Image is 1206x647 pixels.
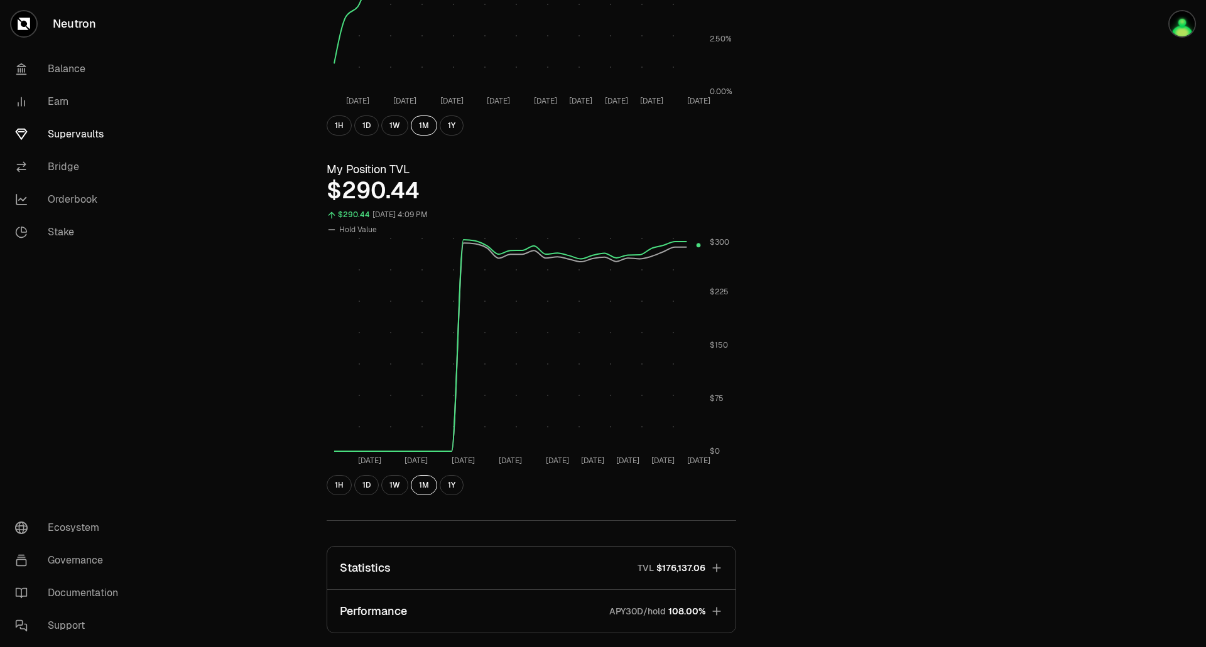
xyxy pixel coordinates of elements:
span: $176,137.06 [656,562,705,574]
h3: My Position TVL [327,161,736,178]
tspan: [DATE] [546,456,569,466]
tspan: [DATE] [393,96,416,106]
tspan: 0.00% [710,87,732,97]
button: 1H [327,475,352,495]
tspan: [DATE] [581,456,604,466]
button: 1Y [440,475,464,495]
tspan: $150 [710,340,728,350]
a: Earn [5,85,136,118]
tspan: [DATE] [487,96,510,106]
span: 108.00% [668,605,705,618]
div: [DATE] 4:09 PM [372,208,428,222]
tspan: $75 [710,393,724,404]
button: 1W [381,475,408,495]
img: Antoine BdV (ATOM) [1170,11,1195,36]
tspan: $225 [710,287,729,297]
div: $290.44 [327,178,736,203]
div: $290.44 [338,208,370,222]
tspan: 2.50% [710,34,732,44]
a: Orderbook [5,183,136,216]
button: StatisticsTVL$176,137.06 [327,547,736,589]
tspan: [DATE] [499,456,522,466]
tspan: [DATE] [534,96,557,106]
a: Bridge [5,151,136,183]
a: Balance [5,53,136,85]
button: 1M [411,115,437,136]
tspan: [DATE] [687,456,710,466]
button: 1D [354,115,379,136]
a: Supervaults [5,118,136,151]
tspan: $300 [710,237,729,247]
tspan: [DATE] [346,96,369,106]
button: 1D [354,475,379,495]
tspan: [DATE] [440,96,464,106]
tspan: [DATE] [405,456,428,466]
tspan: [DATE] [687,96,710,106]
tspan: [DATE] [640,96,663,106]
a: Governance [5,544,136,577]
p: Statistics [340,559,391,577]
a: Documentation [5,577,136,609]
button: 1M [411,475,437,495]
tspan: [DATE] [452,456,475,466]
p: TVL [638,562,654,574]
button: PerformanceAPY30D/hold108.00% [327,590,736,633]
tspan: [DATE] [616,456,639,466]
span: Hold Value [339,225,377,235]
button: 1Y [440,115,464,136]
a: Stake [5,216,136,249]
tspan: [DATE] [605,96,628,106]
button: 1H [327,115,352,136]
tspan: [DATE] [651,456,675,466]
p: Performance [340,602,407,620]
a: Ecosystem [5,511,136,544]
tspan: [DATE] [358,456,381,466]
p: APY30D/hold [609,605,666,618]
tspan: [DATE] [569,96,592,106]
tspan: $0 [710,446,720,456]
button: 1W [381,115,408,136]
a: Support [5,609,136,642]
